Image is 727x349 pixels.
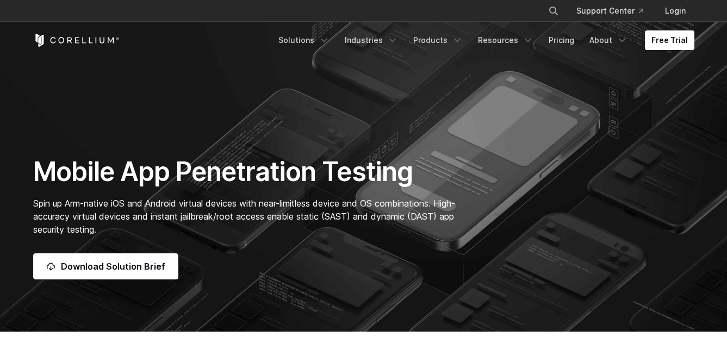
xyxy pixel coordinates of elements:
a: About [583,30,634,50]
span: Spin up Arm-native iOS and Android virtual devices with near-limitless device and OS combinations... [33,198,455,235]
a: Login [656,1,694,21]
div: Navigation Menu [272,30,694,50]
a: Products [407,30,469,50]
a: Support Center [568,1,652,21]
a: Free Trial [645,30,694,50]
a: Industries [338,30,405,50]
a: Download Solution Brief [33,253,178,279]
a: Resources [471,30,540,50]
div: Navigation Menu [535,1,694,21]
h1: Mobile App Penetration Testing [33,155,467,188]
span: Download Solution Brief [61,260,165,273]
a: Corellium Home [33,34,120,47]
button: Search [544,1,563,21]
a: Pricing [542,30,581,50]
a: Solutions [272,30,336,50]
